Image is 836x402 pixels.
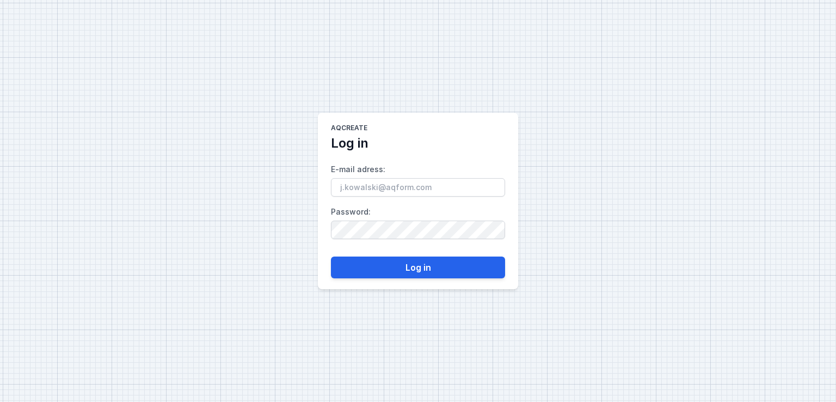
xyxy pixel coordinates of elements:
[331,135,368,152] h2: Log in
[331,178,505,197] input: E-mail adress:
[331,124,367,135] h1: AQcreate
[331,257,505,278] button: Log in
[331,221,505,239] input: Password:
[331,161,505,197] label: E-mail adress :
[331,203,505,239] label: Password :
